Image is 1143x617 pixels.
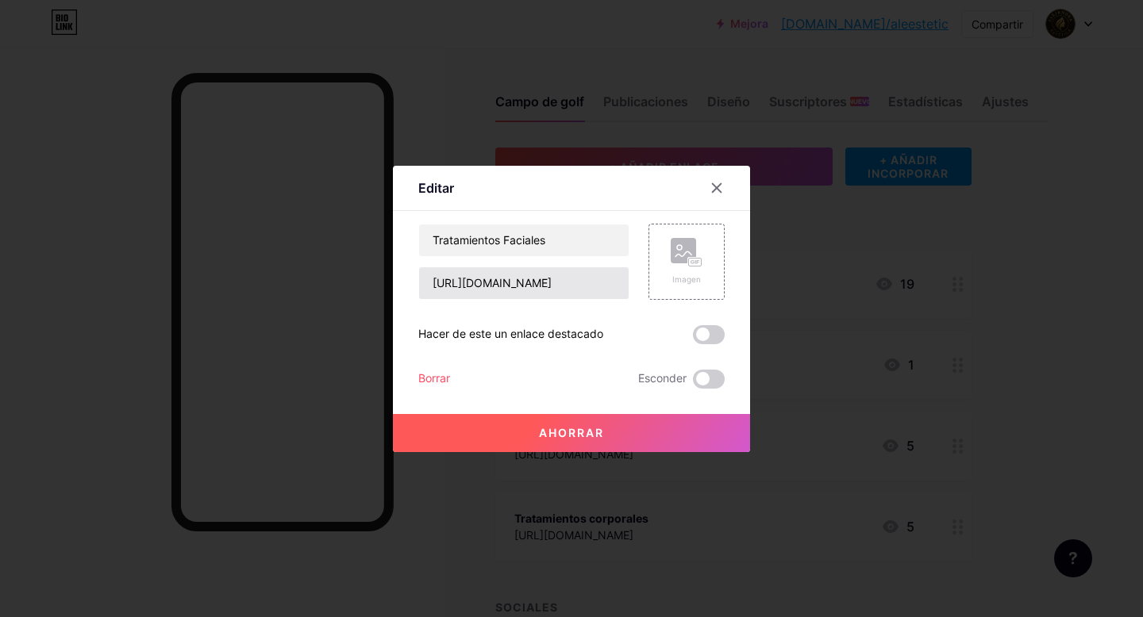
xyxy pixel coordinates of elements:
font: Esconder [638,371,687,385]
button: Ahorrar [393,414,750,452]
font: Imagen [672,274,701,284]
font: Hacer de este un enlace destacado [418,327,603,340]
font: Ahorrar [539,426,604,439]
font: Borrar [418,371,450,385]
font: Editar [418,180,454,196]
input: URL [419,267,629,299]
input: Título [419,224,629,256]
